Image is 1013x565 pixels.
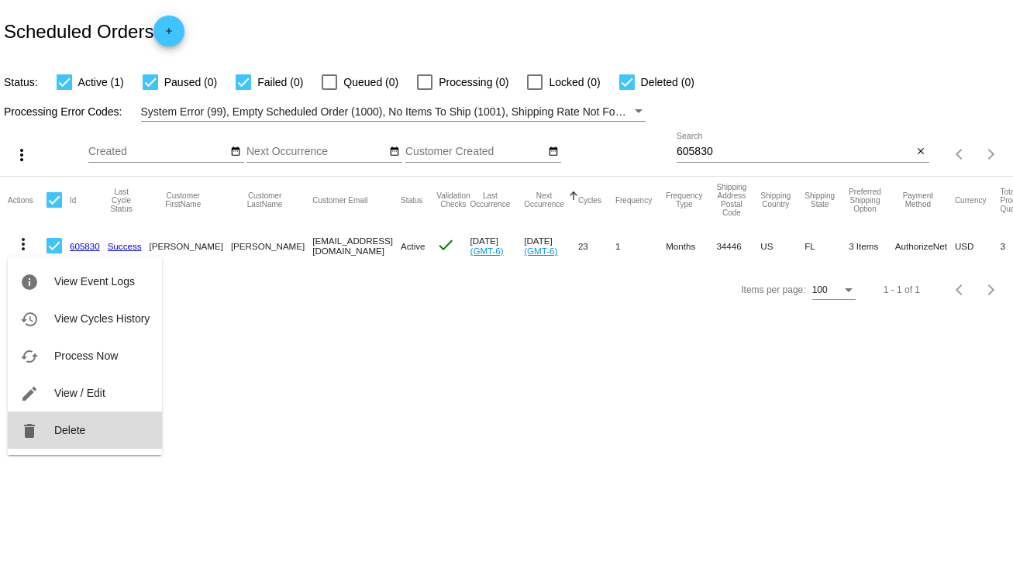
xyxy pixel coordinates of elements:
mat-icon: cached [20,347,39,366]
span: Process Now [54,350,118,362]
mat-icon: history [20,310,39,329]
span: Delete [54,424,85,436]
span: View / Edit [54,387,105,399]
span: View Event Logs [54,275,135,288]
span: View Cycles History [54,312,150,325]
mat-icon: delete [20,422,39,440]
mat-icon: info [20,273,39,291]
mat-icon: edit [20,384,39,403]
